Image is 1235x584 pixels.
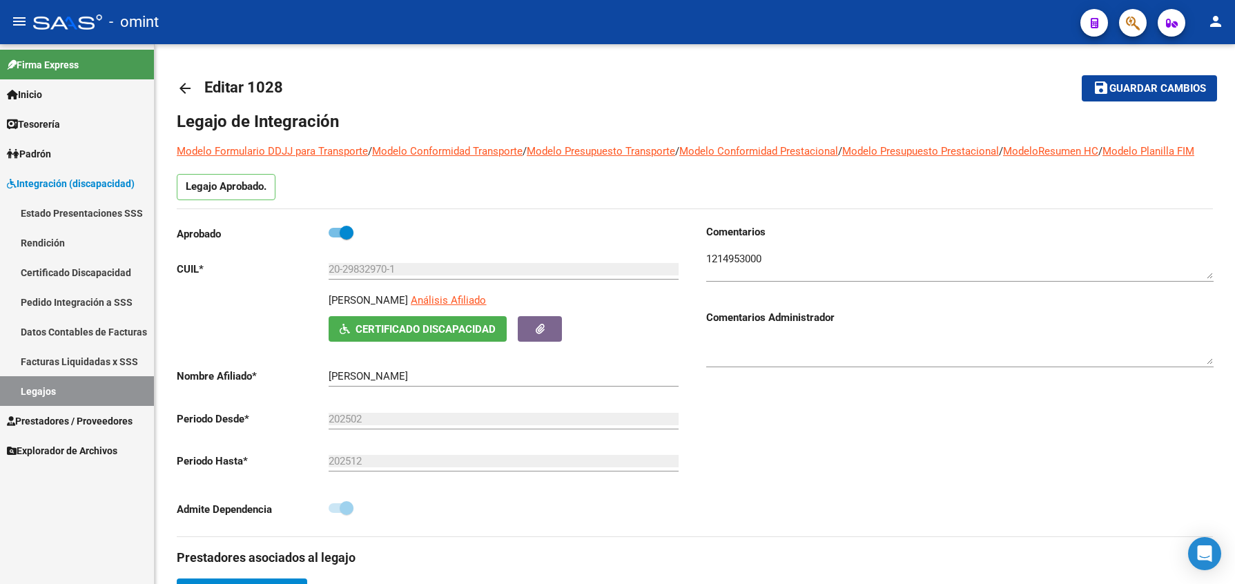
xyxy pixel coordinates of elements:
[7,176,135,191] span: Integración (discapacidad)
[177,548,1213,567] h3: Prestadores asociados al legajo
[177,174,275,200] p: Legajo Aprobado.
[177,80,193,97] mat-icon: arrow_back
[1207,13,1224,30] mat-icon: person
[7,57,79,72] span: Firma Express
[109,7,159,37] span: - omint
[706,224,1214,240] h3: Comentarios
[7,87,42,102] span: Inicio
[706,310,1214,325] h3: Comentarios Administrador
[177,369,329,384] p: Nombre Afiliado
[7,146,51,162] span: Padrón
[1188,537,1221,570] div: Open Intercom Messenger
[177,226,329,242] p: Aprobado
[1003,145,1098,157] a: ModeloResumen HC
[11,13,28,30] mat-icon: menu
[177,411,329,427] p: Periodo Desde
[1102,145,1194,157] a: Modelo Planilla FIM
[329,316,507,342] button: Certificado Discapacidad
[1082,75,1217,101] button: Guardar cambios
[7,413,133,429] span: Prestadores / Proveedores
[329,293,408,308] p: [PERSON_NAME]
[679,145,838,157] a: Modelo Conformidad Prestacional
[1093,79,1109,96] mat-icon: save
[7,443,117,458] span: Explorador de Archivos
[177,502,329,517] p: Admite Dependencia
[1109,83,1206,95] span: Guardar cambios
[177,454,329,469] p: Periodo Hasta
[411,294,486,306] span: Análisis Afiliado
[527,145,675,157] a: Modelo Presupuesto Transporte
[177,145,368,157] a: Modelo Formulario DDJJ para Transporte
[372,145,523,157] a: Modelo Conformidad Transporte
[177,262,329,277] p: CUIL
[204,79,283,96] span: Editar 1028
[356,323,496,335] span: Certificado Discapacidad
[177,110,1213,133] h1: Legajo de Integración
[7,117,60,132] span: Tesorería
[842,145,999,157] a: Modelo Presupuesto Prestacional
